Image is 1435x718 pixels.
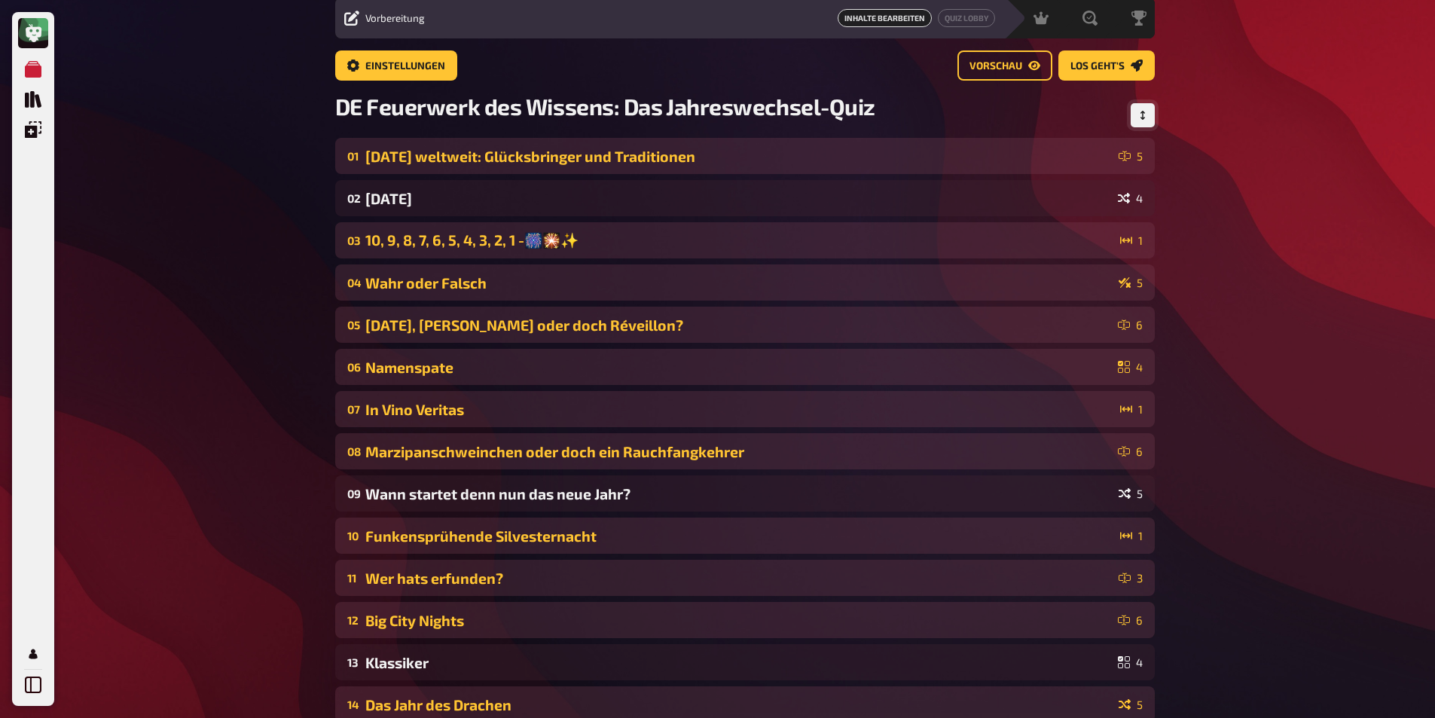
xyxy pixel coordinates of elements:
[1120,403,1143,415] div: 1
[347,487,359,500] div: 09
[365,359,1112,376] div: Namenspate
[838,9,932,27] a: Inhalte Bearbeiten
[1118,656,1143,668] div: 4
[1120,530,1143,542] div: 1
[1118,614,1143,626] div: 6
[1118,319,1143,331] div: 6
[335,50,457,81] button: Einstellungen
[347,360,359,374] div: 06
[347,698,359,711] div: 14
[365,231,1114,249] div: 10, 9, 8, 7, 6, 5, 4, 3, 2, 1 -🎆🎇✨
[365,401,1114,418] div: In Vino Veritas
[347,234,359,247] div: 03
[335,93,875,120] span: DE Feuerwerk des Wissens: Das Jahreswechsel-Quiz
[365,316,1112,334] div: [DATE], [PERSON_NAME] oder doch Réveillon?
[347,655,359,669] div: 13
[1120,234,1143,246] div: 1
[365,485,1113,503] div: Wann startet denn nun das neue Jahr?
[1119,150,1143,162] div: 5
[18,115,48,145] a: Einblendungen
[365,570,1113,587] div: Wer hats erfunden?
[365,696,1113,713] div: Das Jahr des Drachen
[365,612,1112,629] div: Big City Nights
[365,274,1113,292] div: Wahr oder Falsch
[1058,50,1155,81] button: Los geht's
[347,445,359,458] div: 08
[347,191,359,205] div: 02
[365,148,1113,165] div: [DATE] weltweit: Glücksbringer und Traditionen
[347,276,359,289] div: 04
[1119,487,1143,500] div: 5
[347,149,359,163] div: 01
[347,571,359,585] div: 11
[18,84,48,115] a: Quiz Sammlung
[1070,61,1125,72] span: Los geht's
[1118,445,1143,457] div: 6
[347,318,359,332] div: 05
[1131,103,1155,127] button: Reihenfolge anpassen
[365,443,1112,460] div: Marzipanschweinchen oder doch ein Rauchfangkehrer
[365,190,1112,207] div: [DATE]
[1119,698,1143,710] div: 5
[1119,277,1143,289] div: 5
[347,613,359,627] div: 12
[365,12,425,24] span: Vorbereitung
[1119,572,1143,584] div: 3
[365,61,445,72] span: Einstellungen
[347,402,359,416] div: 07
[347,529,359,542] div: 10
[969,61,1022,72] span: Vorschau
[957,50,1052,81] button: Vorschau
[18,639,48,669] a: Profil
[365,527,1114,545] div: Funkensprühende Silvesternacht
[365,654,1112,671] div: Klassiker
[938,9,995,27] button: Quiz Lobby
[1118,361,1143,373] div: 4
[18,54,48,84] a: Meine Quizze
[1118,192,1143,204] div: 4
